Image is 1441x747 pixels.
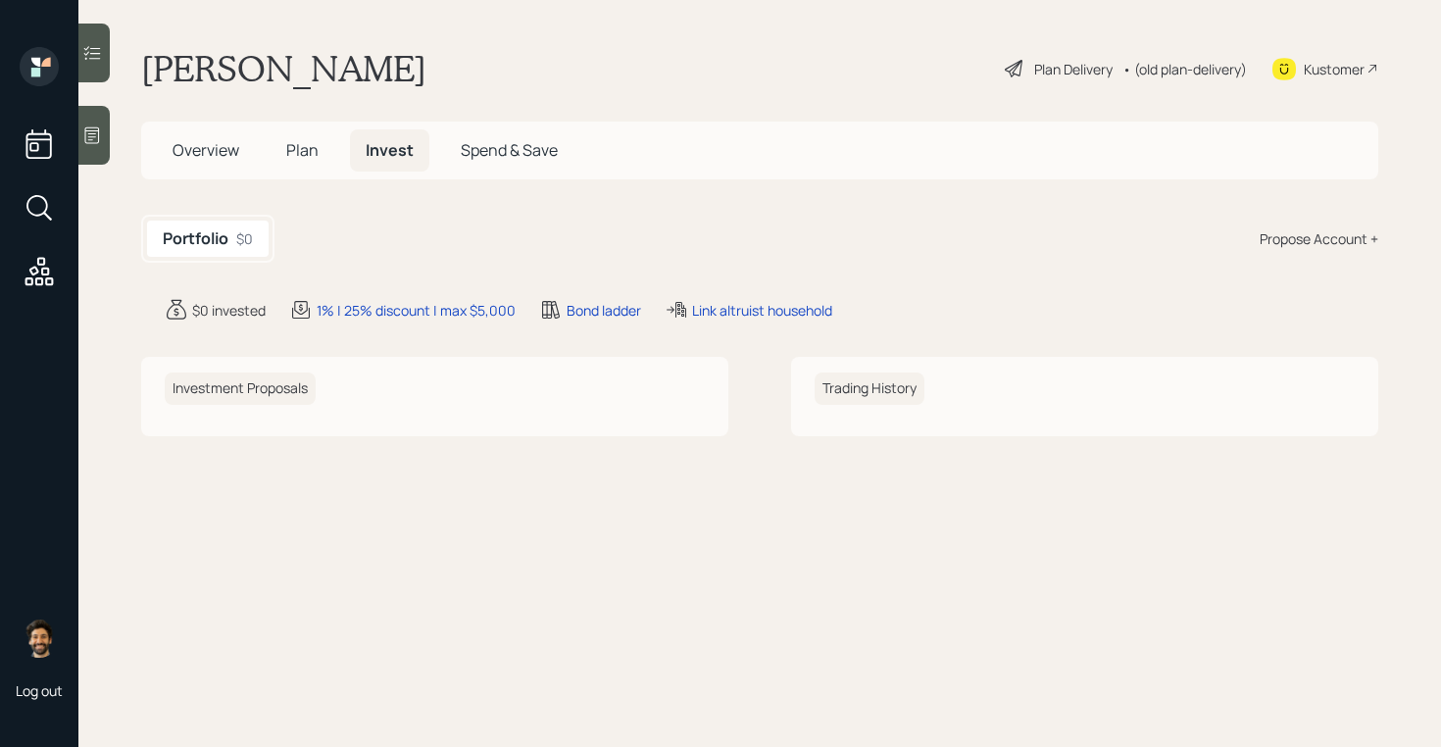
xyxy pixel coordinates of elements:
[461,139,558,161] span: Spend & Save
[692,300,832,321] div: Link altruist household
[20,619,59,658] img: eric-schwartz-headshot.png
[163,229,228,248] h5: Portfolio
[567,300,641,321] div: Bond ladder
[236,228,253,249] div: $0
[192,300,266,321] div: $0 invested
[366,139,414,161] span: Invest
[1034,59,1113,79] div: Plan Delivery
[1122,59,1247,79] div: • (old plan-delivery)
[1304,59,1365,79] div: Kustomer
[173,139,239,161] span: Overview
[141,47,426,90] h1: [PERSON_NAME]
[286,139,319,161] span: Plan
[815,373,924,405] h6: Trading History
[317,300,516,321] div: 1% | 25% discount | max $5,000
[165,373,316,405] h6: Investment Proposals
[16,681,63,700] div: Log out
[1260,228,1378,249] div: Propose Account +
